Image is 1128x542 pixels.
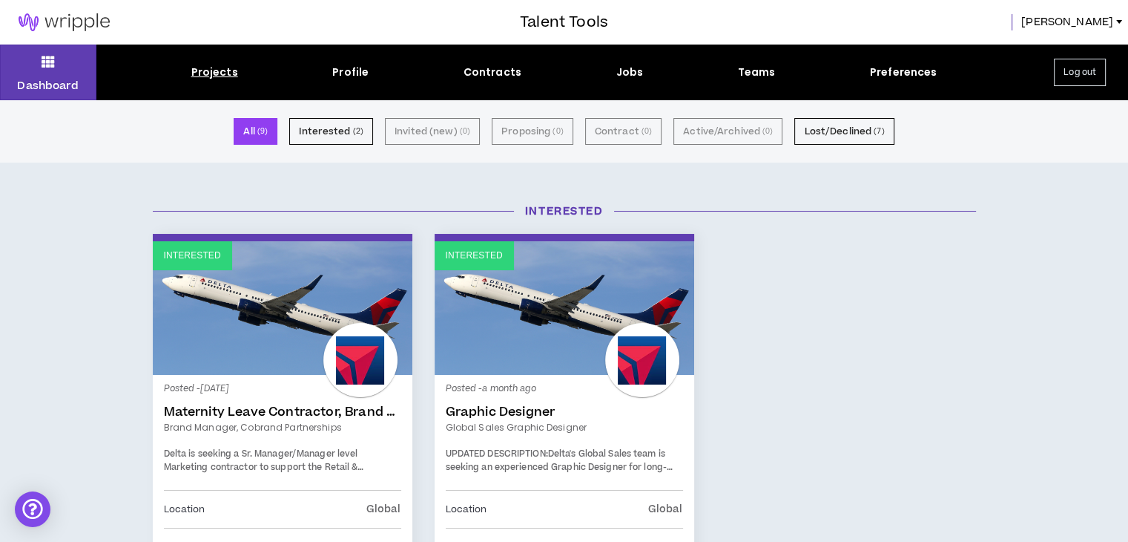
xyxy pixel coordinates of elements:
[520,11,608,33] h3: Talent Tools
[464,65,521,80] div: Contracts
[164,405,401,419] a: Maternity Leave Contractor, Brand Marketing Manager (Cobrand Partnerships)
[385,118,480,145] button: Invited (new) (0)
[553,125,563,138] small: ( 0 )
[1021,14,1113,30] span: [PERSON_NAME]
[446,382,683,396] p: Posted - a month ago
[874,125,884,138] small: ( 7 )
[164,501,205,517] p: Location
[15,492,50,527] div: Open Intercom Messenger
[164,448,383,512] span: Delta is seeking a Sr. Manager/Manager level Marketing contractor to support the Retail & Perform...
[332,65,369,80] div: Profile
[153,241,412,375] a: Interested
[446,249,503,263] p: Interested
[460,125,470,138] small: ( 0 )
[164,249,221,263] p: Interested
[164,421,401,434] a: Brand Manager, Cobrand Partnerships
[446,501,487,517] p: Location
[446,421,683,434] a: Global Sales Graphic Designer
[142,203,987,219] h3: Interested
[492,118,573,145] button: Proposing (0)
[585,118,662,145] button: Contract (0)
[641,125,652,138] small: ( 0 )
[794,118,894,145] button: Lost/Declined (7)
[366,501,401,517] p: Global
[446,448,548,460] strong: UPDATED DESCRIPTION:
[435,241,694,375] a: Interested
[17,78,79,94] p: Dashboard
[616,65,644,80] div: Jobs
[257,125,268,138] small: ( 9 )
[762,125,773,138] small: ( 0 )
[353,125,363,138] small: ( 2 )
[738,65,776,80] div: Teams
[648,501,683,517] p: Global
[446,448,676,526] span: Delta's Global Sales team is seeking an experienced Graphic Designer for long-term contract suppo...
[870,65,937,80] div: Preferences
[164,382,401,396] p: Posted - [DATE]
[289,118,373,145] button: Interested (2)
[446,405,683,419] a: Graphic Designer
[1054,59,1106,86] button: Log out
[673,118,782,145] button: Active/Archived (0)
[234,118,277,145] button: All (9)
